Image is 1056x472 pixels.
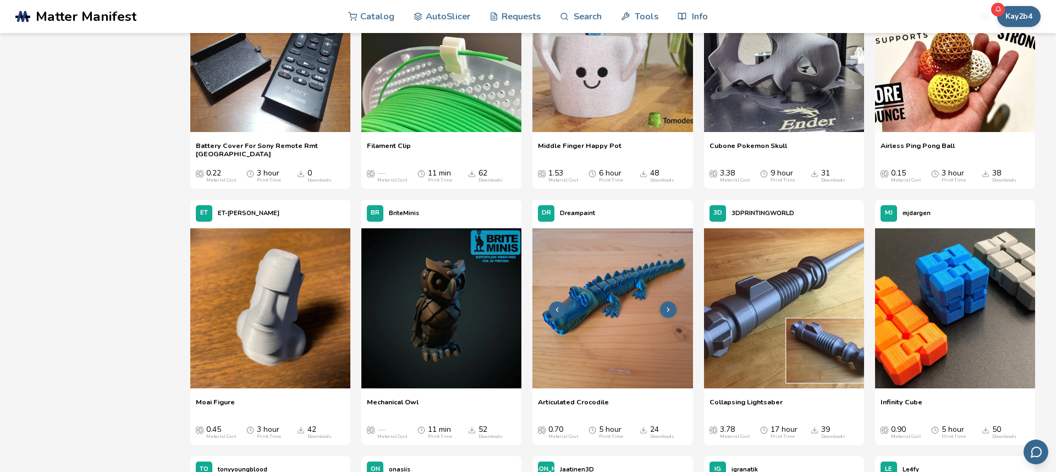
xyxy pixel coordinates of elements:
[417,425,425,434] span: Average Print Time
[367,141,411,158] a: Filament Clip
[479,178,503,183] div: Downloads
[891,169,921,183] div: 0.15
[196,141,345,158] a: Battery Cover For Sony Remote Rmt [GEOGRAPHIC_DATA]
[548,425,578,440] div: 0.70
[710,169,717,178] span: Average Cost
[891,425,921,440] div: 0.90
[650,434,674,440] div: Downloads
[821,434,845,440] div: Downloads
[297,169,305,178] span: Downloads
[468,169,476,178] span: Downloads
[650,425,674,440] div: 24
[760,425,768,434] span: Average Print Time
[417,169,425,178] span: Average Print Time
[428,434,452,440] div: Print Time
[942,434,966,440] div: Print Time
[931,425,939,434] span: Average Print Time
[720,169,750,183] div: 3.38
[821,178,845,183] div: Downloads
[257,169,281,183] div: 3 hour
[885,210,893,217] span: MJ
[389,207,419,219] p: BriteMinis
[881,169,888,178] span: Average Cost
[206,425,236,440] div: 0.45
[992,425,1016,440] div: 50
[942,169,966,183] div: 3 hour
[538,141,621,158] span: Middle Finger Happy Pot
[200,210,208,217] span: ET
[771,434,795,440] div: Print Time
[548,178,578,183] div: Material Cost
[257,178,281,183] div: Print Time
[307,434,332,440] div: Downloads
[942,178,966,183] div: Print Time
[479,425,503,440] div: 52
[720,425,750,440] div: 3.78
[942,425,966,440] div: 5 hour
[1024,440,1048,464] button: Send feedback via email
[257,425,281,440] div: 3 hour
[206,434,236,440] div: Material Cost
[542,210,551,217] span: DR
[771,178,795,183] div: Print Time
[710,141,787,158] a: Cubone Pokemon Skull
[377,434,407,440] div: Material Cost
[206,178,236,183] div: Material Cost
[599,178,623,183] div: Print Time
[903,207,931,219] p: mjdargen
[599,169,623,183] div: 6 hour
[811,169,818,178] span: Downloads
[640,169,647,178] span: Downloads
[377,178,407,183] div: Material Cost
[760,169,768,178] span: Average Print Time
[891,434,921,440] div: Material Cost
[599,434,623,440] div: Print Time
[367,425,375,434] span: Average Cost
[196,398,235,414] a: Moai Figure
[710,425,717,434] span: Average Cost
[650,169,674,183] div: 48
[377,425,385,434] span: —
[297,425,305,434] span: Downloads
[982,169,989,178] span: Downloads
[548,169,578,183] div: 1.53
[479,434,503,440] div: Downloads
[821,169,845,183] div: 31
[771,169,795,183] div: 9 hour
[196,169,204,178] span: Average Cost
[713,210,722,217] span: 3D
[367,398,419,414] a: Mechanical Owl
[650,178,674,183] div: Downloads
[881,425,888,434] span: Average Cost
[720,434,750,440] div: Material Cost
[307,178,332,183] div: Downloads
[538,398,609,414] a: Articulated Crocodile
[36,9,136,24] span: Matter Manifest
[992,178,1016,183] div: Downloads
[377,169,385,178] span: —
[588,425,596,434] span: Average Print Time
[468,425,476,434] span: Downloads
[710,398,783,414] a: Collapsing Lightsaber
[599,425,623,440] div: 5 hour
[992,169,1016,183] div: 38
[640,425,647,434] span: Downloads
[931,169,939,178] span: Average Print Time
[538,169,546,178] span: Average Cost
[218,207,279,219] p: ET-[PERSON_NAME]
[732,207,794,219] p: 3DPRINTINGWORLD
[771,425,798,440] div: 17 hour
[428,425,452,440] div: 11 min
[881,398,922,414] span: Infinity Cube
[257,434,281,440] div: Print Time
[307,425,332,440] div: 42
[720,178,750,183] div: Material Cost
[997,6,1041,27] button: Kay2b4
[992,434,1016,440] div: Downloads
